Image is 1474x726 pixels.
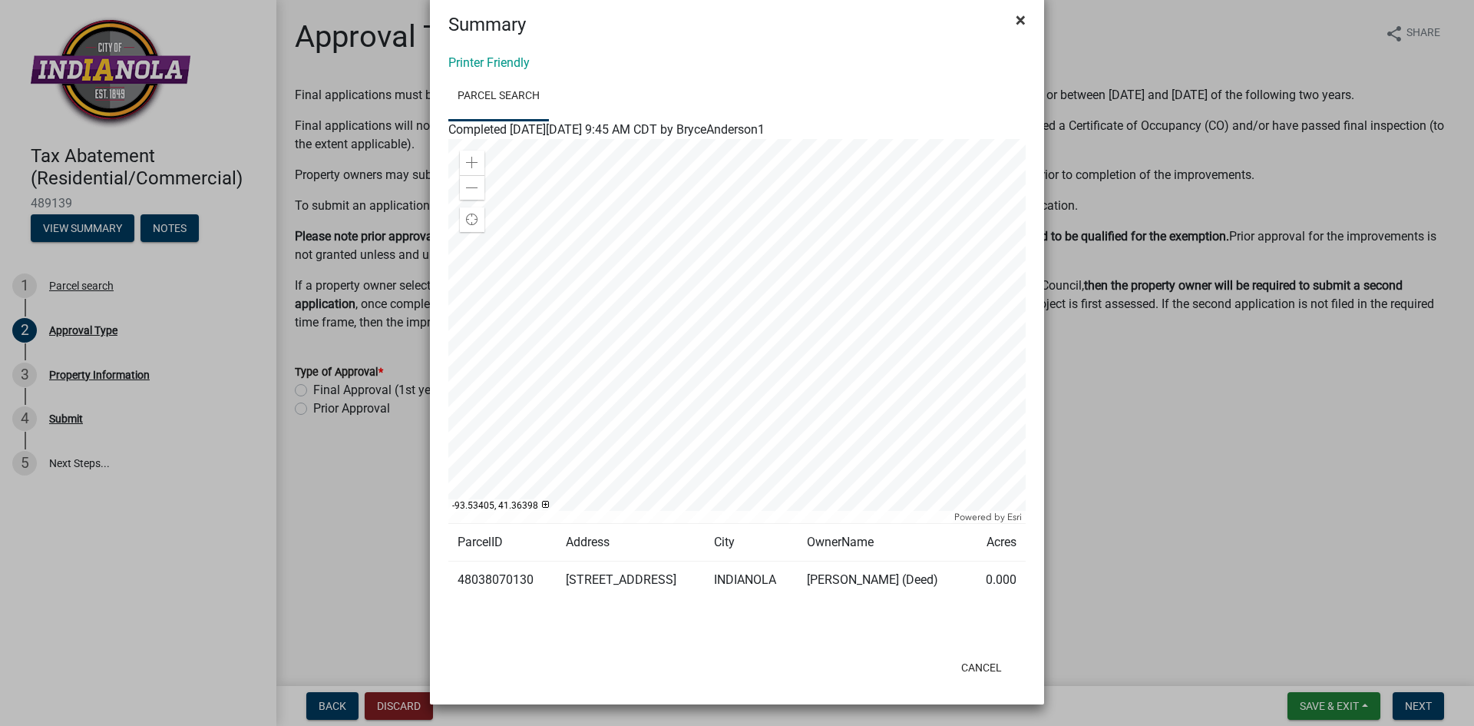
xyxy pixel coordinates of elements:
[448,72,549,121] a: Parcel search
[970,562,1026,599] td: 0.000
[950,511,1026,523] div: Powered by
[705,562,798,599] td: INDIANOLA
[448,11,526,38] h4: Summary
[448,562,557,599] td: 48038070130
[705,524,798,562] td: City
[1007,512,1022,522] a: Esri
[970,524,1026,562] td: Acres
[448,122,765,137] span: Completed [DATE][DATE] 9:45 AM CDT by BryceAnderson1
[460,151,484,175] div: Zoom in
[949,654,1014,681] button: Cancel
[448,524,557,562] td: ParcelID
[557,524,705,562] td: Address
[460,175,484,200] div: Zoom out
[1016,9,1026,31] span: ×
[460,207,484,232] div: Find my location
[798,524,970,562] td: OwnerName
[557,562,705,599] td: [STREET_ADDRESS]
[798,562,970,599] td: [PERSON_NAME] (Deed)
[448,55,530,70] a: Printer Friendly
